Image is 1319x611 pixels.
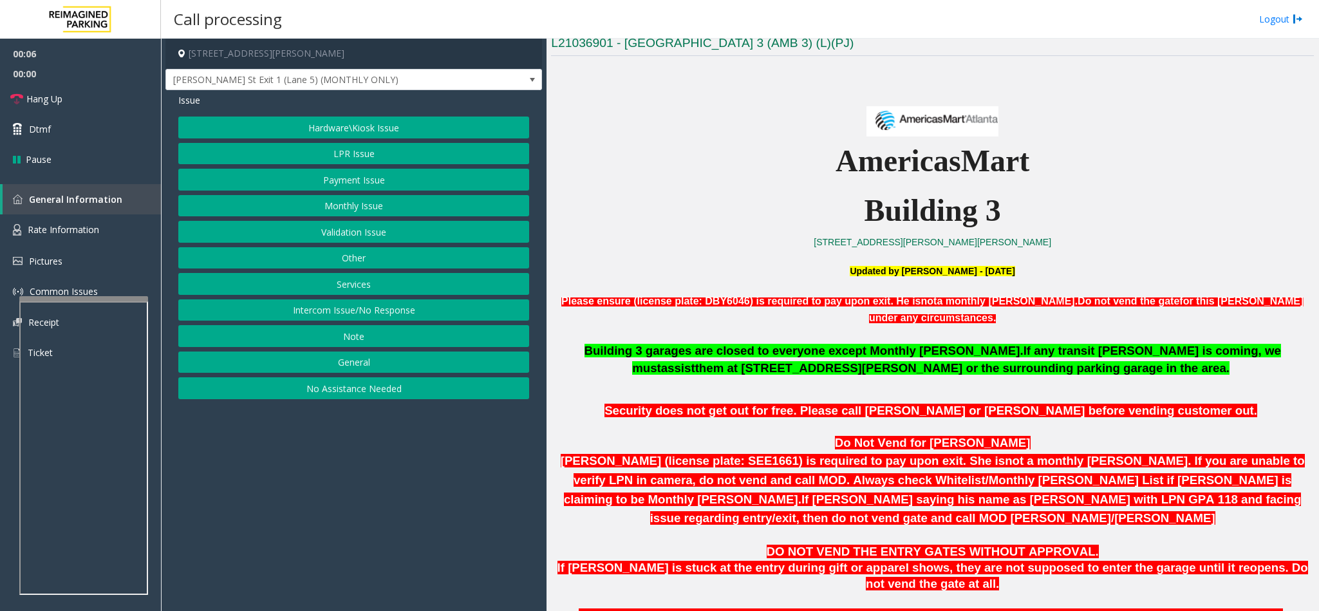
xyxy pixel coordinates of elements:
b: Do Not Vend for [PERSON_NAME] [835,436,1031,449]
span: Pause [26,153,51,166]
button: Services [178,273,529,295]
span: If [PERSON_NAME] is stuck at the entry during gift or apparel shows, they are not supposed to ent... [557,561,1308,590]
h4: [STREET_ADDRESS][PERSON_NAME] [165,39,542,69]
span: DO NOT VEND THE ENTRY GATES WITHOUT APPROVAL. [767,545,1099,558]
button: General [178,352,529,373]
span: Rate Information [28,223,99,236]
span: Pictures [29,255,62,267]
img: 'icon' [13,194,23,204]
button: Other [178,247,529,269]
button: LPR Issue [178,143,529,165]
button: Intercom Issue/No Response [178,299,529,321]
span: Common Issues [30,285,98,297]
span: Building 3 [865,193,1001,227]
span: for this [PERSON_NAME] under any circumstances. [869,296,1304,323]
img: logout [1293,12,1303,26]
span: Do not vend the gate [1078,296,1179,306]
a: General Information [3,184,161,214]
button: Payment Issue [178,169,529,191]
span: [PERSON_NAME] St Exit 1 (Lane 5) (MONTHLY ONLY) [166,70,467,90]
span: If [PERSON_NAME] saying his name as [PERSON_NAME] with LPN GPA 118 and facing issue regarding ent... [650,493,1302,525]
span: General Information [29,193,122,205]
span: Hang Up [26,92,62,106]
span: Security does not get out for free. Please call [PERSON_NAME] or [PERSON_NAME] before vending cus... [604,404,1257,417]
button: Hardware\Kiosk Issue [178,117,529,138]
button: Monthly Issue [178,195,529,217]
span: a monthly [PERSON_NAME]. [937,296,1078,306]
img: 'icon' [13,257,23,265]
span: [PERSON_NAME] (license plate: SEE1661) is required to pay upon exit. She is [561,454,1005,467]
b: not a monthly [PERSON_NAME]. [561,454,1192,467]
img: 'icon' [13,287,23,297]
span: If you are unable to verify LPN in camera, do not vend and call MOD. Always check Whitelist/Month... [564,454,1305,506]
img: 'icon' [13,347,21,359]
span: Please ensure (license plate: DBY6046) is required to pay upon exit. He is [561,296,921,306]
span: them at [STREET_ADDRESS][PERSON_NAME] or the surrounding parking garage in the area. [695,361,1230,375]
span: assist [661,361,695,375]
h3: L21036901 - [GEOGRAPHIC_DATA] 3 (AMB 3) (L)(PJ) [551,35,1314,56]
img: 'icon' [13,224,21,236]
a: [STREET_ADDRESS][PERSON_NAME][PERSON_NAME] [814,237,1051,247]
a: Logout [1259,12,1303,26]
span: AmericasMart [836,144,1029,178]
span: Issue [178,93,200,107]
span: Building 3 garages are closed to everyone except Monthly [PERSON_NAME]. [585,344,1024,357]
span: If any transit [PERSON_NAME] is coming, we must [632,344,1281,375]
img: 'icon' [13,318,22,326]
button: No Assistance Needed [178,377,529,399]
font: Updated by [PERSON_NAME] - [DATE] [850,266,1015,276]
button: Note [178,325,529,347]
img: 1e4c05cc1fe44dd4a83f933b26cf0698.jpg [866,106,998,136]
span: Dtmf [29,122,51,136]
h3: Call processing [167,3,288,35]
button: Validation Issue [178,221,529,243]
span: not [921,296,937,306]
